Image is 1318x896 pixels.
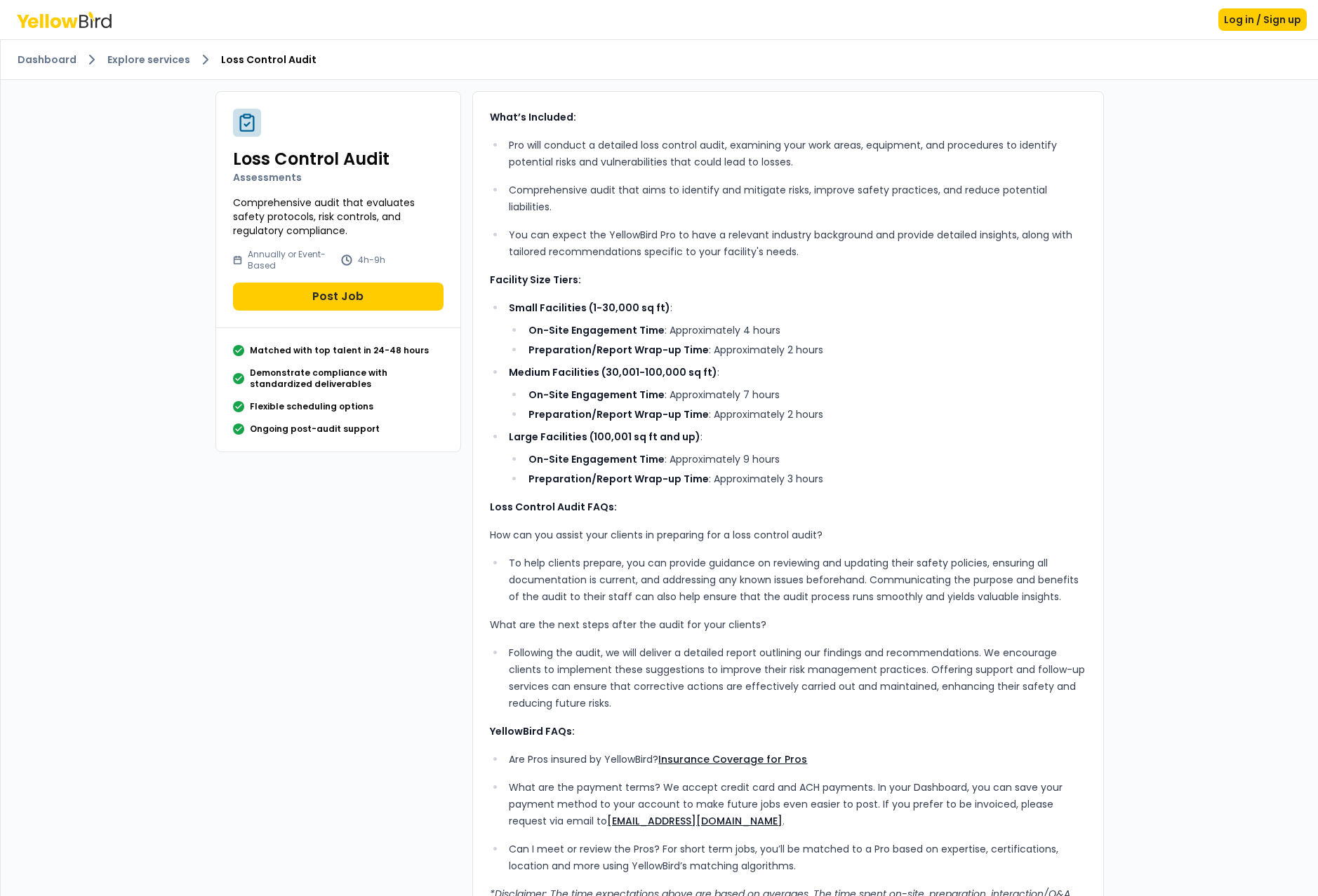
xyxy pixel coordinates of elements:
[490,273,581,287] strong: Facility Size Tiers:
[250,423,380,435] p: Ongoing post-audit support
[221,53,317,67] span: Loss Control Audit
[509,137,1086,170] p: Pro will conduct a detailed loss control audit, examining your work areas, equipment, and procedu...
[490,500,617,514] strong: Loss Control Audit FAQs:
[18,53,76,67] a: Dashboard
[509,301,670,315] strong: Small Facilities (1-30,000 sq ft)
[250,367,444,390] p: Demonstrate compliance with standardized deliverables
[524,406,1086,423] li: : Approximately 2 hours
[1218,8,1307,31] button: Log in / Sign up
[233,170,444,184] p: Assessments
[358,254,385,266] p: 4h-9h
[528,388,665,402] strong: On-Site Engagement Time
[490,724,575,738] strong: YellowBird FAQs:
[509,751,1086,768] p: Are Pros insured by YellowBird?
[250,345,429,356] p: Matched with top talent in 24-48 hours
[509,226,1086,260] p: You can expect the YellowBird Pro to have a relevant industry background and provide detailed ins...
[233,148,444,170] h2: Loss Control Audit
[505,644,1086,712] li: Following the audit, we will deliver a detailed report outlining our findings and recommendations...
[509,779,1086,829] p: What are the payment terms? We accept credit card and ACH payments. In your Dashboard, you can sa...
[524,322,1086,339] li: : Approximately 4 hours
[509,430,700,444] strong: Large Facilities (100,001 sq ft and up)
[233,283,444,311] button: Post Job
[524,470,1086,487] li: : Approximately 3 hours
[490,110,576,124] strong: What’s Included:
[509,182,1086,215] p: Comprehensive audit that aims to identify and mitigate risks, improve safety practices, and reduc...
[107,53,190,67] a: Explore services
[233,196,444,238] p: Comprehensive audit that evaluates safety protocols, risk controls, and regulatory compliance.
[524,341,1086,358] li: : Approximately 2 hours
[524,451,1086,468] li: : Approximately 9 hours
[250,401,373,412] p: Flexible scheduling options
[248,249,335,271] p: Annually or Event-Based
[505,555,1086,605] li: To help clients prepare, you can provide guidance on reviewing and updating their safety policies...
[490,527,1086,543] p: How can you assist your clients in preparing for a loss control audit?
[528,407,709,421] strong: Preparation/Report Wrap-up Time
[509,365,717,379] strong: Medium Facilities (30,001-100,000 sq ft)
[490,616,1086,633] p: What are the next steps after the audit for your clients?
[607,814,783,828] a: [EMAIL_ADDRESS][DOMAIN_NAME]
[505,428,1086,487] li: :
[528,472,709,486] strong: Preparation/Report Wrap-up Time
[658,752,807,766] a: Insurance Coverage for Pros
[524,386,1086,403] li: : Approximately 7 hours
[505,364,1086,423] li: :
[505,299,1086,358] li: :
[528,452,665,466] strong: On-Site Engagement Time
[528,343,709,357] strong: Preparation/Report Wrap-up Time
[528,323,665,337] strong: On-Site Engagement Time
[18,51,1301,68] nav: breadcrumb
[509,841,1086,874] p: Can I meet or review the Pros? For short term jobs, you’ll be matched to a Pro based on expertise...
